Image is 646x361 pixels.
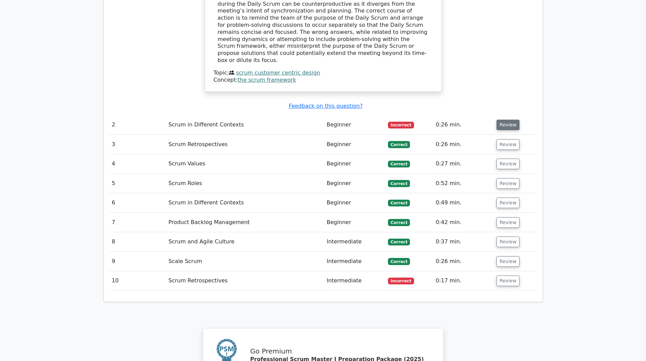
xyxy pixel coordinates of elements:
button: Review [496,139,520,150]
button: Review [496,276,520,286]
button: Review [496,178,520,189]
td: Intermediate [324,252,385,271]
td: Scrum in Different Contexts [166,115,324,135]
span: Correct [388,200,410,206]
td: 0:26 min. [433,135,494,154]
td: Scrum Retrospectives [166,135,324,154]
td: 0:17 min. [433,271,494,290]
td: Scrum Roles [166,174,324,193]
button: Review [496,198,520,208]
td: 5 [109,174,166,193]
span: Correct [388,180,410,187]
td: Product Backlog Management [166,213,324,232]
button: Review [496,237,520,247]
span: Correct [388,219,410,226]
td: Beginner [324,154,385,174]
td: 0:27 min. [433,154,494,174]
td: Scrum in Different Contexts [166,193,324,213]
td: 10 [109,271,166,290]
button: Review [496,217,520,228]
div: Concept: [214,77,433,84]
td: Scrum and Agile Culture [166,232,324,252]
td: Beginner [324,115,385,135]
td: Scrum Values [166,154,324,174]
td: Beginner [324,213,385,232]
span: Incorrect [388,278,414,284]
td: 0:52 min. [433,174,494,193]
td: Beginner [324,193,385,213]
button: Review [496,159,520,169]
td: 3 [109,135,166,154]
td: Scrum Retrospectives [166,271,324,290]
span: Incorrect [388,122,414,128]
td: 0:49 min. [433,193,494,213]
span: Correct [388,239,410,245]
td: Intermediate [324,271,385,290]
button: Review [496,256,520,267]
td: Beginner [324,135,385,154]
td: 0:26 min. [433,115,494,135]
a: the scrum framework [238,77,296,83]
td: Intermediate [324,232,385,252]
td: 6 [109,193,166,213]
a: Feedback on this question? [289,103,363,109]
td: 4 [109,154,166,174]
td: Beginner [324,174,385,193]
span: Correct [388,258,410,265]
a: scrum customer centric design [236,69,320,76]
td: 0:37 min. [433,232,494,252]
td: 0:42 min. [433,213,494,232]
span: Correct [388,141,410,148]
td: Scale Scrum [166,252,324,271]
td: 2 [109,115,166,135]
td: 8 [109,232,166,252]
span: Correct [388,161,410,167]
td: 7 [109,213,166,232]
button: Review [496,120,520,130]
div: Topic: [214,69,433,77]
td: 0:26 min. [433,252,494,271]
td: 9 [109,252,166,271]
